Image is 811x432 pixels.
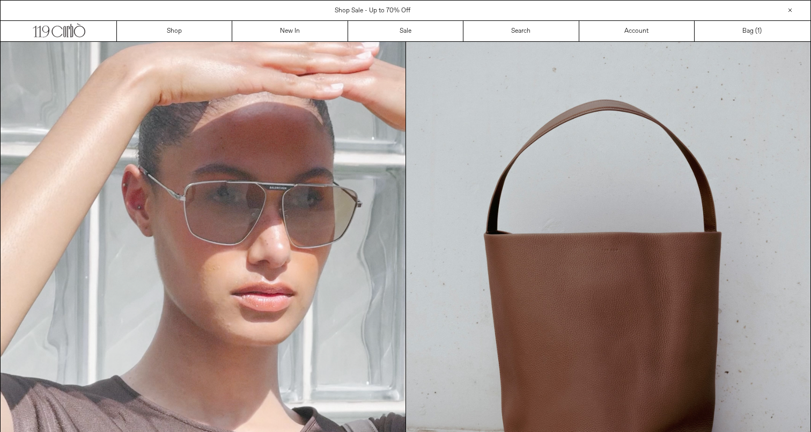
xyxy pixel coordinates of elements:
[757,26,762,36] span: )
[695,21,810,41] a: Bag ()
[757,27,760,35] span: 1
[232,21,348,41] a: New In
[463,21,579,41] a: Search
[335,6,410,15] a: Shop Sale - Up to 70% Off
[117,21,232,41] a: Shop
[579,21,695,41] a: Account
[348,21,463,41] a: Sale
